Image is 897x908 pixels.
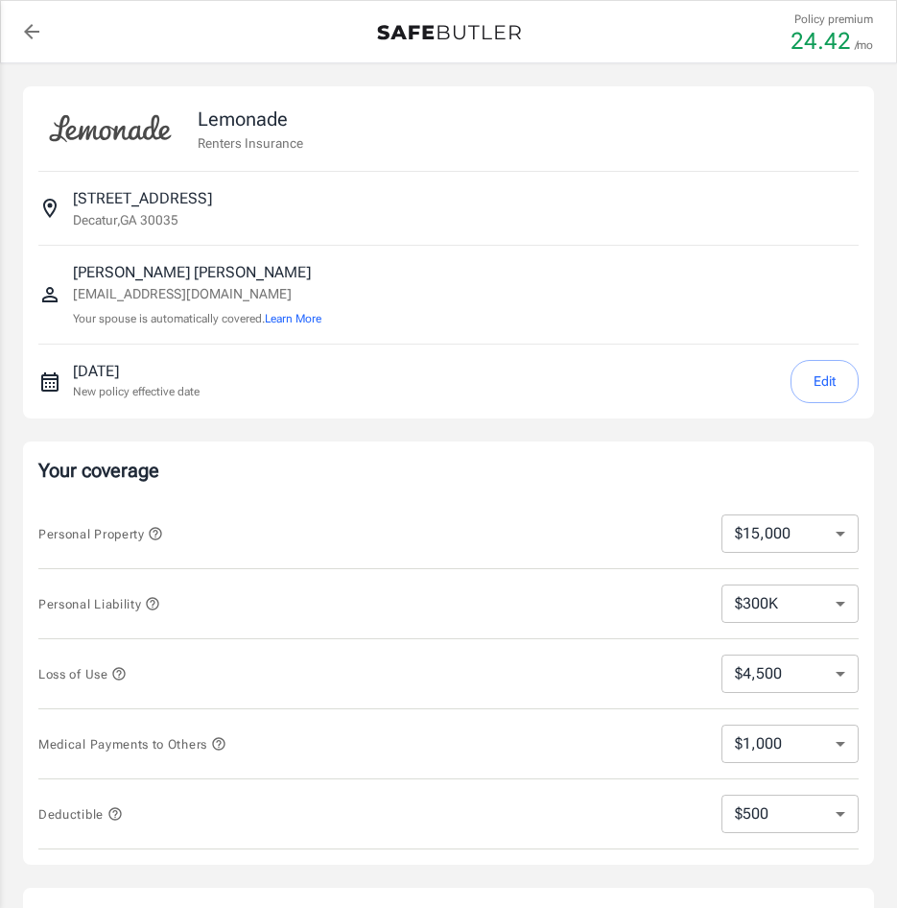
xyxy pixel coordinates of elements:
img: Back to quotes [377,25,521,40]
p: Lemonade [198,105,303,133]
p: [PERSON_NAME] [PERSON_NAME] [73,261,321,284]
button: Loss of Use [38,662,127,685]
span: Personal Liability [38,597,160,611]
p: Renters Insurance [198,133,303,153]
img: Lemonade [38,102,182,155]
button: Learn More [265,310,321,327]
svg: New policy start date [38,370,61,394]
p: Your spouse is automatically covered. [73,310,321,328]
button: Deductible [38,802,123,825]
p: 24.42 [791,30,851,53]
svg: Insured person [38,283,61,306]
p: [STREET_ADDRESS] [73,187,212,210]
span: Loss of Use [38,667,127,681]
button: Personal Liability [38,592,160,615]
p: New policy effective date [73,383,200,400]
p: Your coverage [38,457,859,484]
p: [DATE] [73,360,200,383]
span: Medical Payments to Others [38,737,226,752]
p: /mo [855,36,873,54]
p: [EMAIL_ADDRESS][DOMAIN_NAME] [73,284,321,304]
p: Policy premium [794,11,873,28]
p: Decatur , GA 30035 [73,210,178,229]
button: Edit [791,360,859,403]
svg: Insured address [38,197,61,220]
button: Medical Payments to Others [38,732,226,755]
span: Deductible [38,807,123,822]
span: Personal Property [38,527,163,541]
a: back to quotes [12,12,51,51]
button: Personal Property [38,522,163,545]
